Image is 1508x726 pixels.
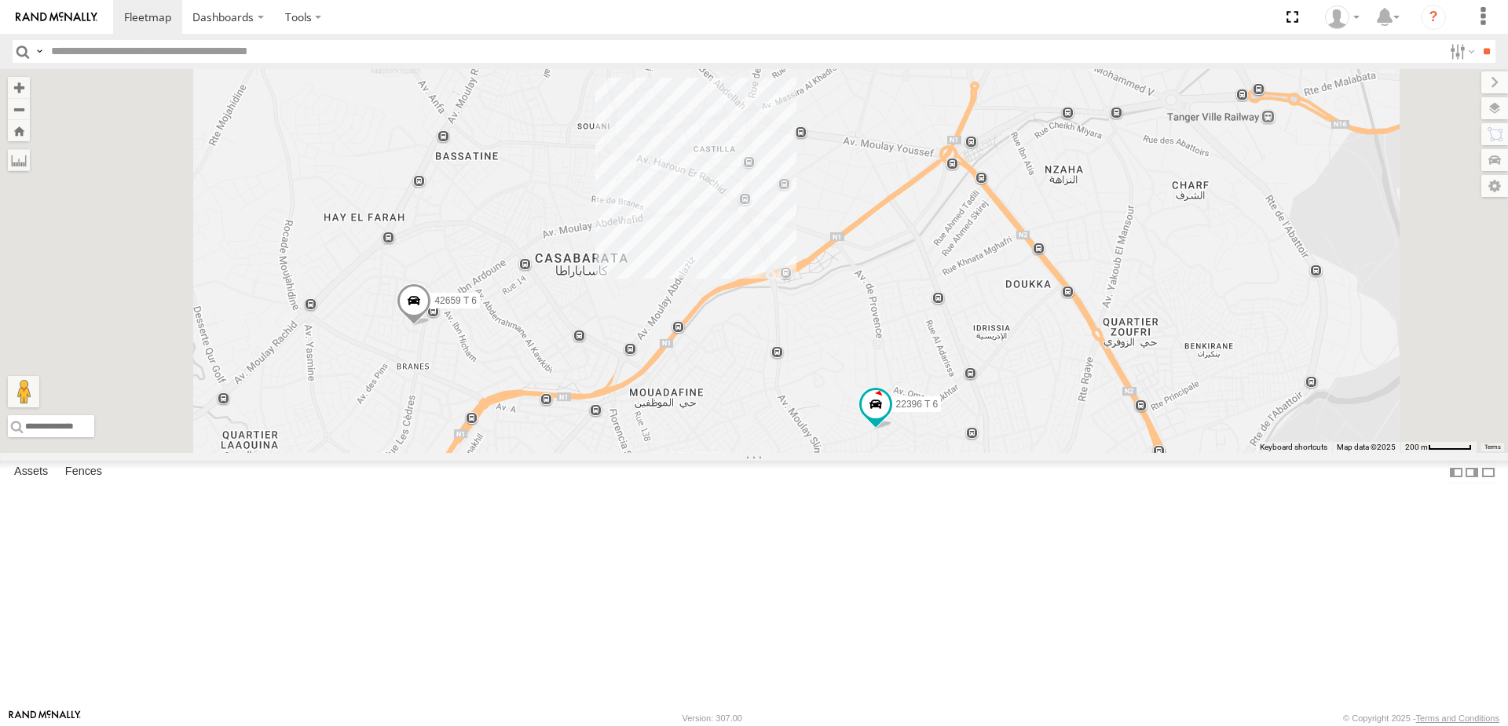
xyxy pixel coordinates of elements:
[1444,40,1477,63] label: Search Filter Options
[1421,5,1446,30] i: ?
[57,462,110,483] label: Fences
[1464,461,1480,483] label: Dock Summary Table to the Right
[1260,442,1327,453] button: Keyboard shortcuts
[434,295,477,306] span: 42659 T 6
[16,12,97,23] img: rand-logo.svg
[1416,713,1499,723] a: Terms and Conditions
[1481,461,1496,483] label: Hide Summary Table
[1337,443,1396,451] span: Map data ©2025
[8,376,39,407] button: Drag Pegman onto the map to open Street View
[1448,461,1464,483] label: Dock Summary Table to the Left
[1405,443,1428,451] span: 200 m
[6,462,56,483] label: Assets
[896,399,939,410] span: 22396 T 6
[683,713,742,723] div: Version: 307.00
[8,149,30,171] label: Measure
[33,40,46,63] label: Search Query
[1481,175,1508,197] label: Map Settings
[8,120,30,141] button: Zoom Home
[1343,713,1499,723] div: © Copyright 2025 -
[1319,5,1365,29] div: Branch Tanger
[8,77,30,98] button: Zoom in
[9,710,81,726] a: Visit our Website
[1400,442,1477,453] button: Map Scale: 200 m per 52 pixels
[8,98,30,120] button: Zoom out
[1484,444,1501,451] a: Terms (opens in new tab)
